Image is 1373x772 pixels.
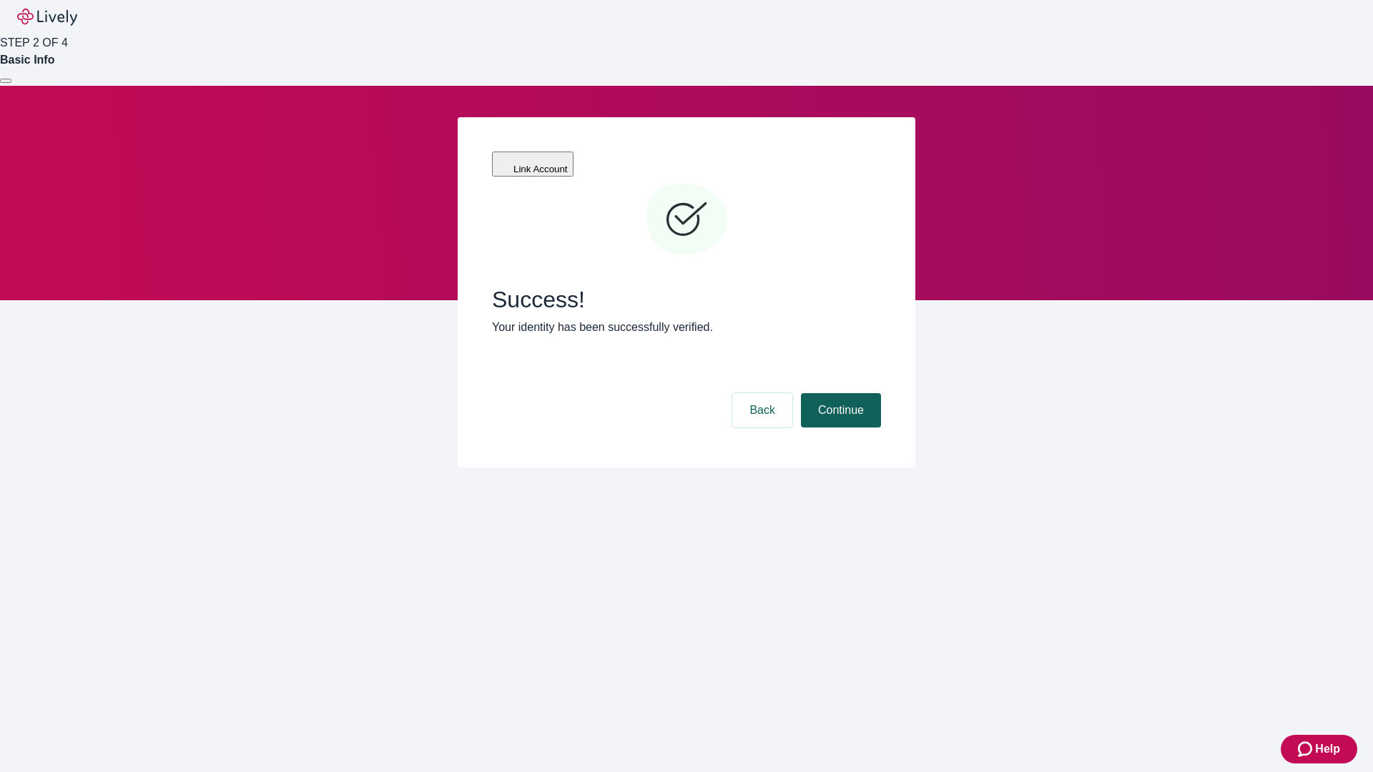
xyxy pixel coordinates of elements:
svg: Zendesk support icon [1298,741,1315,758]
span: Success! [492,286,881,313]
button: Continue [801,393,881,427]
button: Zendesk support iconHelp [1281,735,1357,763]
span: Help [1315,741,1340,758]
svg: Checkmark icon [644,177,729,263]
button: Link Account [492,152,574,177]
button: Back [732,393,792,427]
img: Lively [17,9,77,26]
p: Your identity has been successfully verified. [492,319,881,336]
